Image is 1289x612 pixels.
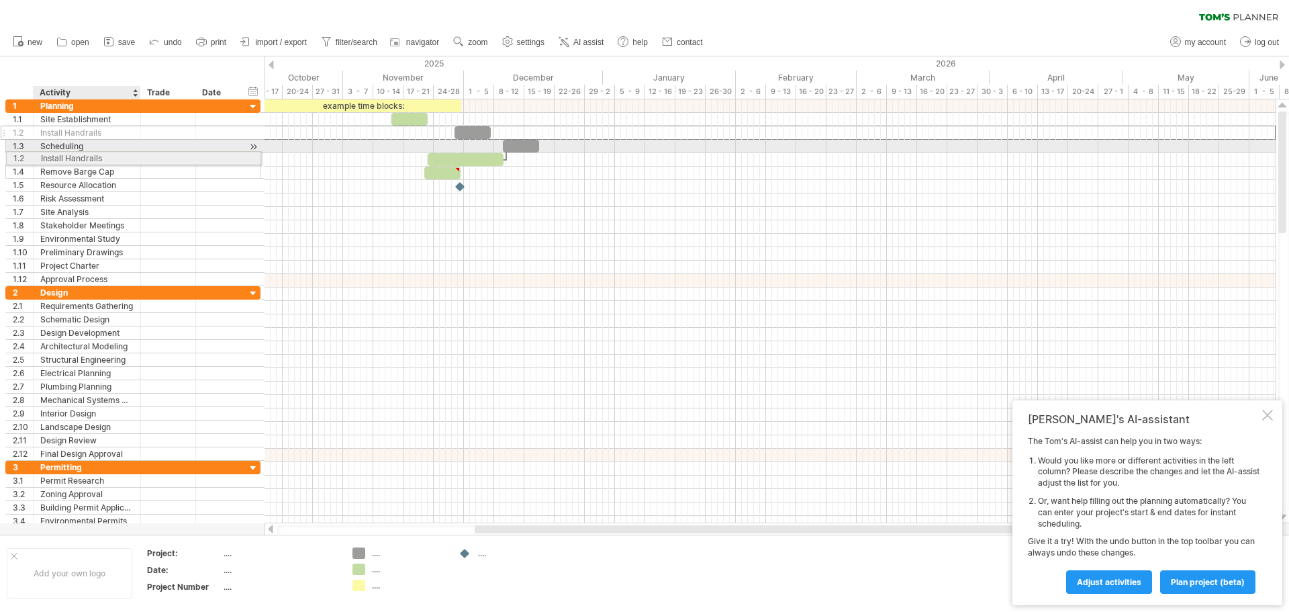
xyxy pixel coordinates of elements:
[1249,85,1280,99] div: 1 - 5
[1255,38,1279,47] span: log out
[204,71,343,85] div: October 2025
[13,126,33,139] div: 1.2
[13,488,33,500] div: 3.2
[13,340,33,353] div: 2.4
[13,501,33,514] div: 3.3
[13,421,33,433] div: 2.10
[1160,570,1255,594] a: plan project (beta)
[13,113,33,126] div: 1.1
[255,38,307,47] span: import / export
[1066,570,1152,594] a: Adjust activities
[211,38,226,47] span: print
[372,564,445,575] div: ....
[615,85,645,99] div: 5 - 9
[147,564,221,576] div: Date:
[71,38,89,47] span: open
[736,85,766,99] div: 2 - 6
[1028,412,1259,426] div: [PERSON_NAME]'s AI-assistant
[313,85,343,99] div: 27 - 31
[555,34,608,51] a: AI assist
[766,85,796,99] div: 9 - 13
[40,421,134,433] div: Landscape Design
[9,34,46,51] a: new
[614,34,652,51] a: help
[494,85,524,99] div: 8 - 12
[147,548,221,559] div: Project:
[645,85,675,99] div: 12 - 16
[40,273,134,286] div: Approval Process
[1171,577,1245,587] span: plan project (beta)
[40,99,134,112] div: Planning
[40,165,134,178] div: Remove Barge Cap
[13,206,33,218] div: 1.7
[237,34,311,51] a: import / export
[40,394,134,406] div: Mechanical Systems Design
[13,353,33,366] div: 2.5
[40,192,134,205] div: Risk Assessment
[7,548,132,599] div: Add your own logo
[13,246,33,259] div: 1.10
[40,515,134,527] div: Environmental Permits
[147,86,188,99] div: Trade
[13,99,33,112] div: 1
[202,86,232,99] div: Date
[40,179,134,191] div: Resource Allocation
[13,380,33,393] div: 2.7
[40,259,134,272] div: Project Charter
[857,71,990,85] div: March 2026
[573,38,604,47] span: AI assist
[1028,436,1259,593] div: The Tom's AI-assist can help you in two ways: Give it a try! With the undo button in the top tool...
[13,300,33,312] div: 2.1
[468,38,487,47] span: zoom
[524,85,555,99] div: 15 - 19
[406,38,439,47] span: navigator
[336,38,377,47] span: filter/search
[13,326,33,339] div: 2.3
[13,367,33,380] div: 2.6
[13,474,33,487] div: 3.1
[40,140,134,152] div: Scheduling
[318,34,381,51] a: filter/search
[947,85,977,99] div: 23 - 27
[517,38,544,47] span: settings
[40,246,134,259] div: Preliminary Drawings
[40,313,134,326] div: Schematic Design
[40,286,134,299] div: Design
[13,219,33,232] div: 1.8
[603,71,736,85] div: January 2026
[100,34,139,51] a: save
[1008,85,1038,99] div: 6 - 10
[164,38,182,47] span: undo
[40,474,134,487] div: Permit Research
[373,85,403,99] div: 10 - 14
[40,232,134,245] div: Environmental Study
[917,85,947,99] div: 16 - 20
[40,340,134,353] div: Architectural Modeling
[40,434,134,447] div: Design Review
[1159,85,1189,99] div: 11 - 15
[585,85,615,99] div: 29 - 2
[283,85,313,99] div: 20-24
[826,85,857,99] div: 23 - 27
[1038,496,1259,529] li: Or, want help filling out the planning automatically? You can enter your project's start & end da...
[372,548,445,559] div: ....
[118,38,135,47] span: save
[247,140,260,154] div: scroll to activity
[13,447,33,460] div: 2.12
[13,407,33,420] div: 2.9
[224,564,336,576] div: ....
[1219,85,1249,99] div: 25-29
[887,85,917,99] div: 9 - 13
[40,206,134,218] div: Site Analysis
[13,140,33,152] div: 1.3
[13,259,33,272] div: 1.11
[28,38,42,47] span: new
[990,71,1123,85] div: April 2026
[450,34,491,51] a: zoom
[1167,34,1230,51] a: my account
[146,34,186,51] a: undo
[736,71,857,85] div: February 2026
[265,99,461,112] div: example time blocks:
[13,273,33,286] div: 1.12
[40,113,134,126] div: Site Establishment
